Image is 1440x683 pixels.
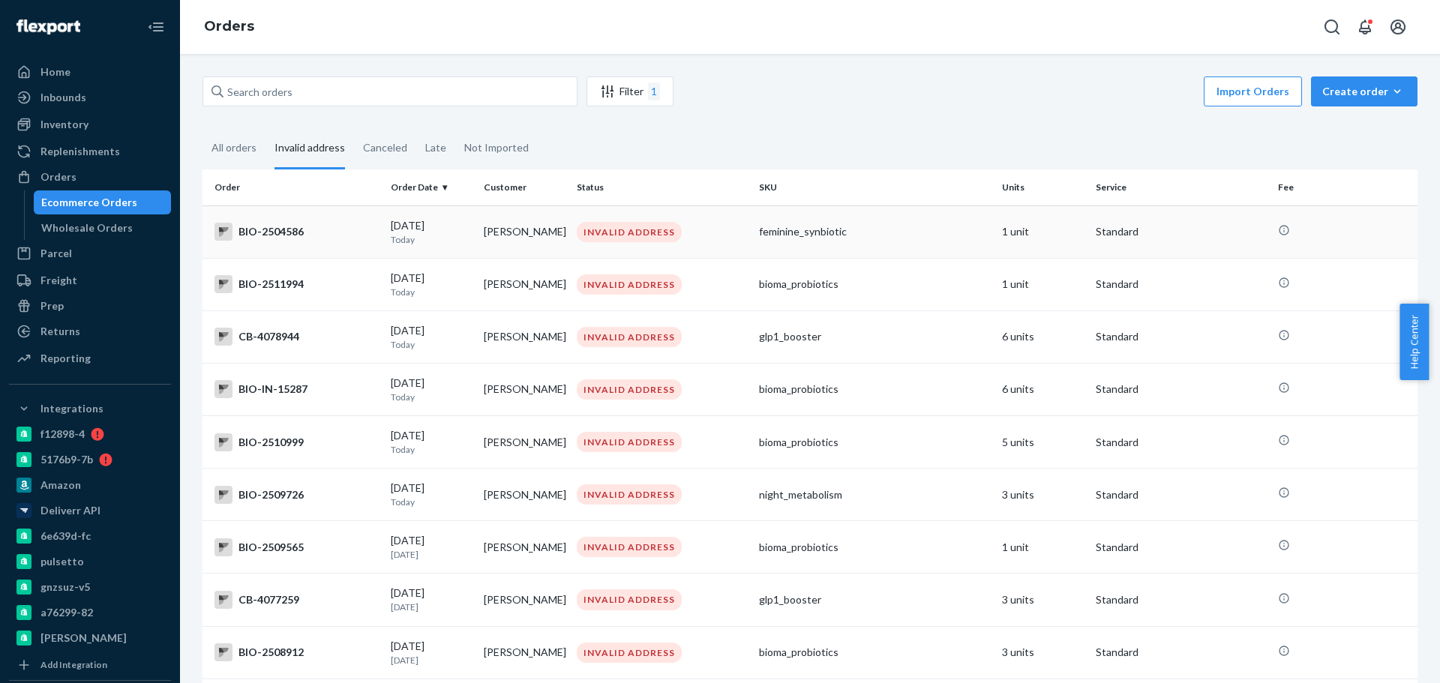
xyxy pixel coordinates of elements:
button: Import Orders [1204,76,1302,106]
div: feminine_synbiotic [759,224,990,239]
td: [PERSON_NAME] [478,363,571,415]
a: Orders [9,165,171,189]
div: Inbounds [40,90,86,105]
a: Freight [9,268,171,292]
a: Parcel [9,241,171,265]
p: [DATE] [391,548,472,561]
div: Not Imported [464,128,529,167]
div: Add Integration [40,658,107,671]
div: [DATE] [391,428,472,456]
div: [DATE] [391,586,472,613]
p: Standard [1096,645,1266,660]
a: Replenishments [9,139,171,163]
td: 5 units [996,416,1089,469]
p: Standard [1096,224,1266,239]
button: Open account menu [1383,12,1413,42]
button: Open notifications [1350,12,1380,42]
div: Amazon [40,478,81,493]
td: 3 units [996,574,1089,626]
div: gnzsuz-v5 [40,580,90,595]
div: BIO-2510999 [214,433,379,451]
div: BIO-IN-15287 [214,380,379,398]
p: Standard [1096,382,1266,397]
td: 1 unit [996,205,1089,258]
div: BIO-2504586 [214,223,379,241]
div: Invalid address [274,128,345,169]
a: Wholesale Orders [34,216,172,240]
button: Create order [1311,76,1417,106]
div: a76299-82 [40,605,93,620]
div: bioma_probiotics [759,382,990,397]
div: night_metabolism [759,487,990,502]
div: INVALID ADDRESS [577,643,682,663]
td: [PERSON_NAME] [478,626,571,679]
p: Standard [1096,592,1266,607]
a: Prep [9,294,171,318]
p: Today [391,496,472,508]
a: 6e639d-fc [9,524,171,548]
div: pulsetto [40,554,84,569]
td: [PERSON_NAME] [478,469,571,521]
p: Standard [1096,329,1266,344]
div: [DATE] [391,639,472,667]
a: Orders [204,18,254,34]
a: gnzsuz-v5 [9,575,171,599]
div: Customer [484,181,565,193]
button: Integrations [9,397,171,421]
a: Add Integration [9,656,171,674]
div: Reporting [40,351,91,366]
div: BIO-2511994 [214,275,379,293]
div: INVALID ADDRESS [577,484,682,505]
p: [DATE] [391,654,472,667]
td: 6 units [996,363,1089,415]
td: [PERSON_NAME] [478,416,571,469]
span: Support [30,10,84,24]
div: INVALID ADDRESS [577,589,682,610]
div: 5176b9-7b [40,452,93,467]
img: Flexport logo [16,19,80,34]
div: INVALID ADDRESS [577,222,682,242]
div: Create order [1322,84,1406,99]
div: [DATE] [391,218,472,246]
div: Home [40,64,70,79]
a: Reporting [9,346,171,370]
a: Inbounds [9,85,171,109]
td: 6 units [996,310,1089,363]
div: bioma_probiotics [759,540,990,555]
div: INVALID ADDRESS [577,379,682,400]
div: [PERSON_NAME] [40,631,127,646]
a: Inventory [9,112,171,136]
th: Service [1090,169,1272,205]
p: Standard [1096,277,1266,292]
div: Integrations [40,401,103,416]
th: Fee [1272,169,1417,205]
a: Returns [9,319,171,343]
th: SKU [753,169,996,205]
p: [DATE] [391,601,472,613]
button: Help Center [1399,304,1429,380]
a: Ecommerce Orders [34,190,172,214]
div: [DATE] [391,533,472,561]
div: glp1_booster [759,329,990,344]
p: Standard [1096,540,1266,555]
div: Freight [40,273,77,288]
div: CB-4077259 [214,591,379,609]
div: bioma_probiotics [759,435,990,450]
div: 6e639d-fc [40,529,91,544]
a: Deliverr API [9,499,171,523]
td: [PERSON_NAME] [478,258,571,310]
th: Status [571,169,753,205]
a: pulsetto [9,550,171,574]
input: Search orders [202,76,577,106]
td: [PERSON_NAME] [478,205,571,258]
p: Standard [1096,435,1266,450]
button: Close Navigation [141,12,171,42]
button: Open Search Box [1317,12,1347,42]
th: Order Date [385,169,478,205]
div: INVALID ADDRESS [577,274,682,295]
div: [DATE] [391,271,472,298]
div: INVALID ADDRESS [577,327,682,347]
div: f12898-4 [40,427,85,442]
div: [DATE] [391,323,472,351]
